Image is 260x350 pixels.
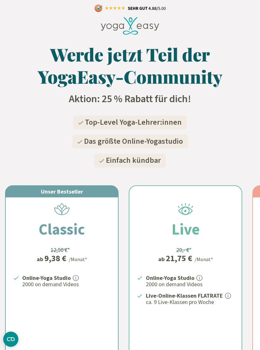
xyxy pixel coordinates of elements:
[51,246,70,254] div: 12,50 €*
[69,255,87,263] div: /Monat*
[166,254,192,262] div: 21,75 €
[44,254,66,262] div: 9,38 €
[146,281,234,288] p: 2000 on demand Videos
[41,188,83,195] span: Unser Bestseller
[156,218,215,241] h2: Live
[23,43,237,88] h1: Werde jetzt Teil der YogaEasy-Community
[146,274,194,281] strong: Online-Yoga Studio
[22,274,71,281] strong: Online-Yoga Studio
[3,332,18,347] button: CMP-Widget öffnen
[37,255,44,263] span: ab
[158,255,166,263] span: ab
[146,292,223,299] strong: Live-Online-Klassen FLATRATE
[195,255,213,263] div: /Monat*
[146,298,234,306] p: ca. 9 Live-Klassen pro Woche
[176,246,192,254] div: 29,- €*
[84,136,183,147] span: Das größte Online-Yogastudio
[22,281,110,288] p: 2000 on demand Videos
[106,155,161,166] span: Einfach kündbar
[23,218,100,241] h2: Classic
[85,117,182,128] span: Top-Level Yoga-Lehrer:innen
